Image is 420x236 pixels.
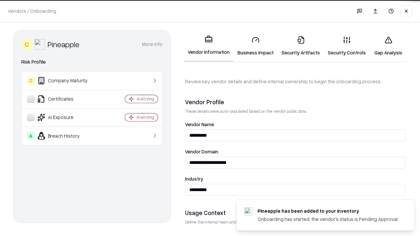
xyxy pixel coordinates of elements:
div: C [21,39,32,49]
p: Vendors / Onboarding [8,8,56,14]
div: Onboarding has started, the vendor's status is Pending Approval. [258,216,399,223]
a: Security Controls [324,31,370,61]
div: Vendor Profile [185,98,406,106]
a: Vendor Information [184,30,234,62]
p: Review key vendor details and define internal ownership to begin the onboarding process. [185,78,406,85]
label: Vendor Name [185,122,406,127]
div: C [27,77,35,85]
div: Analyzing [136,96,154,102]
div: Company Maturity [27,77,105,85]
div: Breach History [27,132,105,140]
img: pineappleenergy.com [244,207,252,215]
label: Vendor Domain [185,149,406,154]
a: Business Impact [234,31,278,61]
img: Pineapple [34,39,45,49]
label: Industry [185,176,406,181]
div: Usage Context [185,209,406,217]
div: AI Exposure [27,113,105,121]
p: Define the internal team and reason for using this vendor. This helps assess business relevance a... [185,219,406,225]
a: Security Artifacts [278,31,324,61]
div: Pineapple [48,39,79,49]
div: Pineapple has been added to your inventory [258,207,399,214]
button: More info [142,38,162,50]
div: Analyzing [136,114,154,120]
p: These details were auto-populated based on the vendor public data [185,108,406,114]
div: A [27,132,35,140]
a: Gap Analysis [370,31,407,61]
div: Risk Profile [21,58,162,66]
div: Certificates [27,95,105,103]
